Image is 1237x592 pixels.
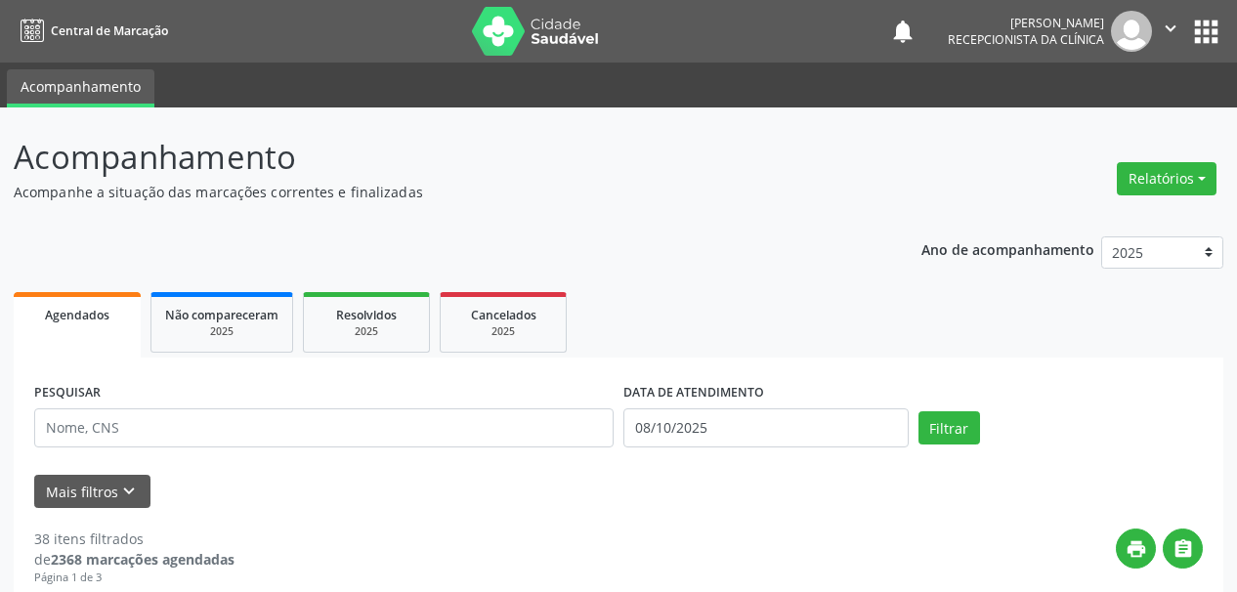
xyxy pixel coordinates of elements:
[454,324,552,339] div: 2025
[336,307,397,323] span: Resolvidos
[34,475,150,509] button: Mais filtroskeyboard_arrow_down
[51,22,168,39] span: Central de Marcação
[1111,11,1152,52] img: img
[34,378,101,408] label: PESQUISAR
[1116,529,1156,569] button: print
[1117,162,1216,195] button: Relatórios
[471,307,536,323] span: Cancelados
[14,133,861,182] p: Acompanhamento
[1163,529,1203,569] button: 
[1152,11,1189,52] button: 
[34,570,235,586] div: Página 1 de 3
[14,182,861,202] p: Acompanhe a situação das marcações correntes e finalizadas
[34,408,614,447] input: Nome, CNS
[7,69,154,107] a: Acompanhamento
[45,307,109,323] span: Agendados
[889,18,917,45] button: notifications
[118,481,140,502] i: keyboard_arrow_down
[51,550,235,569] strong: 2368 marcações agendadas
[1126,538,1147,560] i: print
[318,324,415,339] div: 2025
[918,411,980,444] button: Filtrar
[948,15,1104,31] div: [PERSON_NAME]
[1173,538,1194,560] i: 
[165,307,278,323] span: Não compareceram
[34,549,235,570] div: de
[623,378,764,408] label: DATA DE ATENDIMENTO
[165,324,278,339] div: 2025
[1189,15,1223,49] button: apps
[623,408,909,447] input: Selecione um intervalo
[921,236,1094,261] p: Ano de acompanhamento
[34,529,235,549] div: 38 itens filtrados
[948,31,1104,48] span: Recepcionista da clínica
[14,15,168,47] a: Central de Marcação
[1160,18,1181,39] i: 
